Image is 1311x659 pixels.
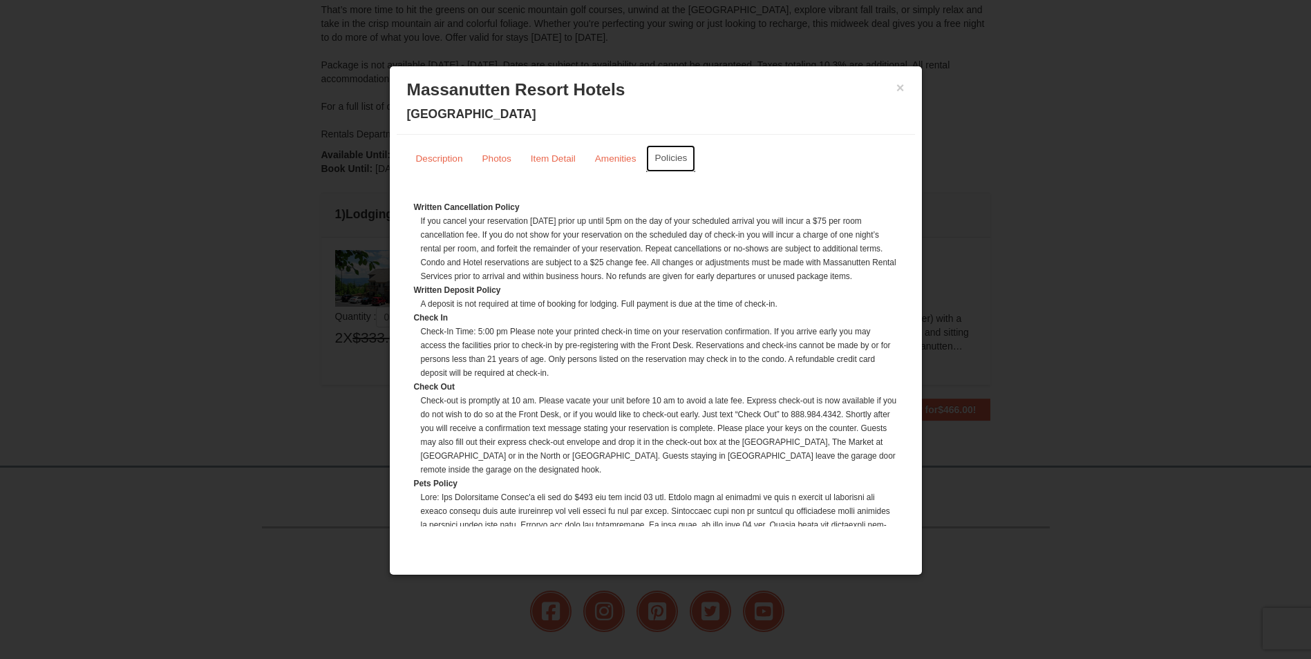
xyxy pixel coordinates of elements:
a: Amenities [586,145,645,172]
a: Photos [473,145,520,172]
small: Item Detail [531,153,576,164]
small: Policies [654,153,687,163]
small: Amenities [595,153,636,164]
dd: Check-out is promptly at 10 am. Please vacate your unit before 10 am to avoid a late fee. Express... [421,394,898,477]
dt: Check In [414,311,898,325]
dt: Written Cancellation Policy [414,200,898,214]
h3: Massanutten Resort Hotels [407,79,905,100]
a: Policies [646,145,695,172]
a: Item Detail [522,145,585,172]
dd: A deposit is not required at time of booking for lodging. Full payment is due at the time of chec... [421,297,898,311]
a: Description [407,145,472,172]
dt: Pets Policy [414,477,898,490]
small: Description [416,153,463,164]
h4: [GEOGRAPHIC_DATA] [407,107,905,121]
dd: If you cancel your reservation [DATE] prior up until 5pm on the day of your scheduled arrival you... [421,214,898,283]
button: × [896,81,905,95]
dt: Check Out [414,380,898,394]
dt: Written Deposit Policy [414,283,898,297]
dd: Check-In Time: 5:00 pm Please note your printed check-in time on your reservation confirmation. I... [421,325,898,380]
small: Photos [482,153,511,164]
